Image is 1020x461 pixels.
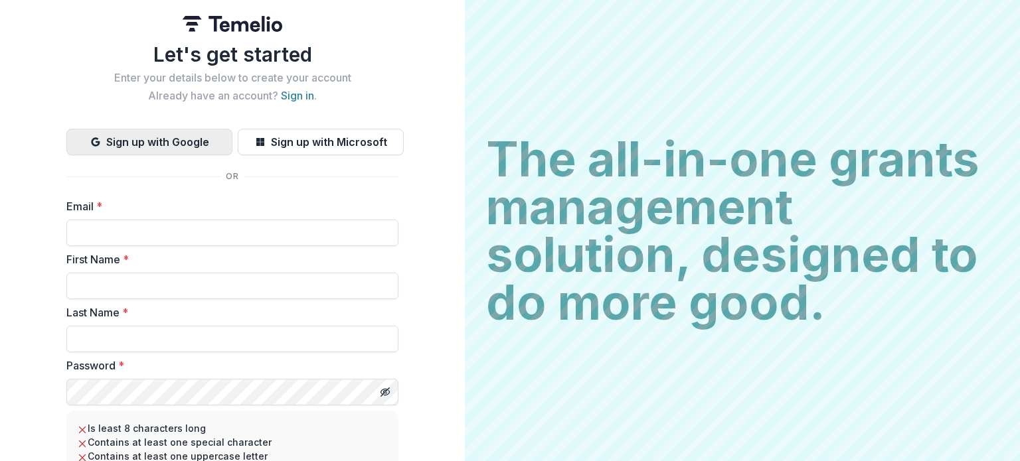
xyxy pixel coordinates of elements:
[66,251,390,267] label: First Name
[66,129,232,155] button: Sign up with Google
[238,129,404,155] button: Sign up with Microsoft
[66,358,390,373] label: Password
[281,89,314,102] a: Sign in
[66,72,398,84] h2: Enter your details below to create your account
[77,435,388,449] li: Contains at least one special character
[66,198,390,214] label: Email
[66,304,390,320] label: Last Name
[66,42,398,66] h1: Let's get started
[66,90,398,102] h2: Already have an account? .
[183,16,282,32] img: Temelio
[375,381,396,403] button: Toggle password visibility
[77,421,388,435] li: Is least 8 characters long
